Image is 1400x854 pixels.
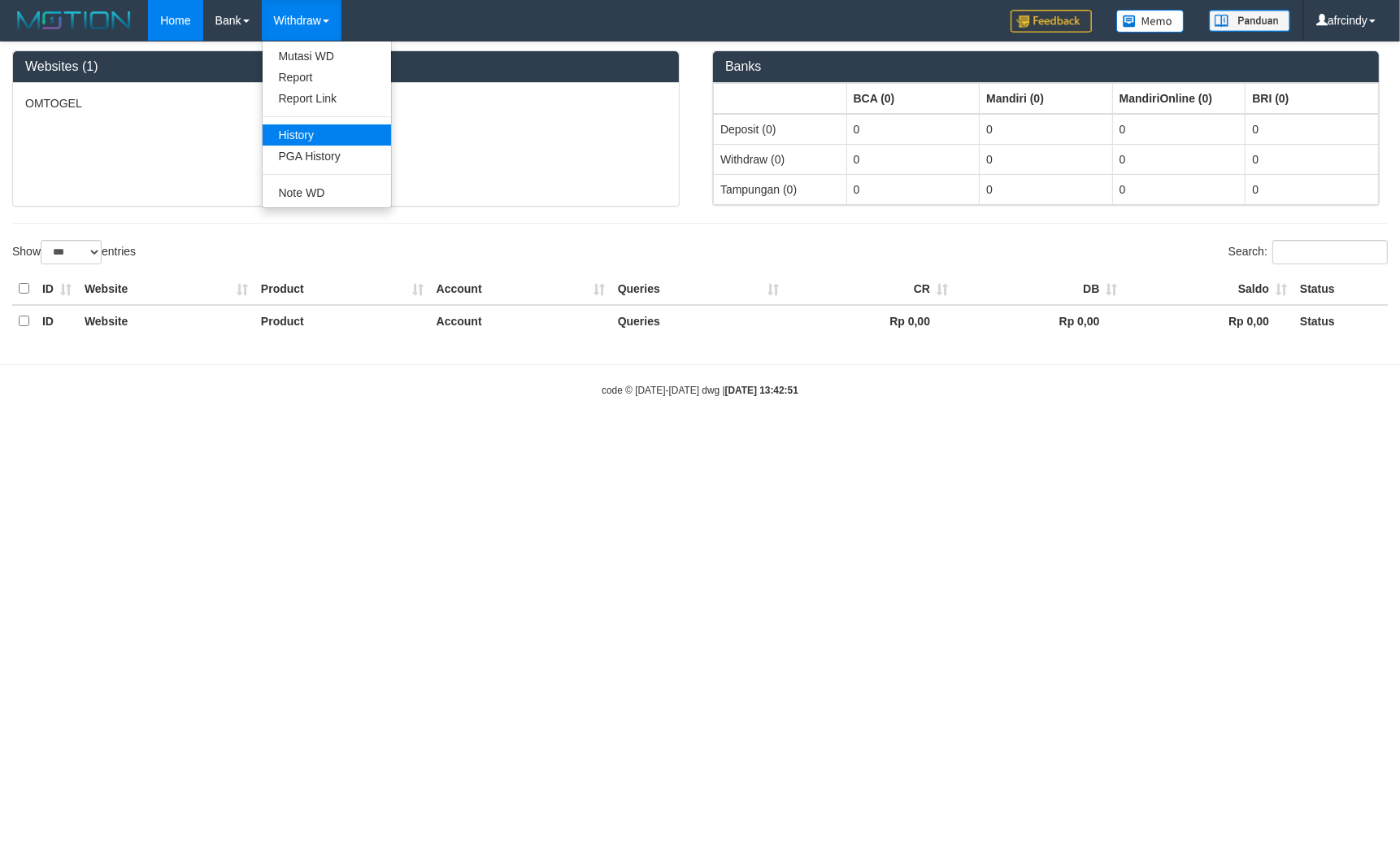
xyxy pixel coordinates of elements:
[1112,144,1246,174] td: 0
[714,174,847,204] td: Tampungan (0)
[714,114,847,145] td: Deposit (0)
[1116,10,1185,33] img: Button%20Memo.svg
[846,144,980,174] td: 0
[263,146,391,167] a: PGA History
[1246,83,1379,114] th: Group: activate to sort column ascending
[980,174,1113,204] td: 0
[430,273,611,305] th: Account
[1112,114,1246,145] td: 0
[78,305,254,337] th: Website
[263,67,391,88] a: Report
[430,305,611,337] th: Account
[725,59,1367,74] h3: Banks
[714,144,847,174] td: Withdraw (0)
[1011,10,1092,33] img: Feedback.jpg
[1112,83,1246,114] th: Group: activate to sort column ascending
[980,83,1113,114] th: Group: activate to sort column ascending
[254,273,430,305] th: Product
[1293,273,1388,305] th: Status
[41,240,102,264] select: Showentries
[1246,114,1379,145] td: 0
[12,8,136,33] img: MOTION_logo.png
[1124,305,1293,337] th: Rp 0,00
[36,305,78,337] th: ID
[846,174,980,204] td: 0
[611,273,785,305] th: Queries
[611,305,785,337] th: Queries
[1246,144,1379,174] td: 0
[785,273,954,305] th: CR
[25,95,667,111] p: OMTOGEL
[846,83,980,114] th: Group: activate to sort column ascending
[1124,273,1293,305] th: Saldo
[1293,305,1388,337] th: Status
[954,273,1124,305] th: DB
[78,273,254,305] th: Website
[254,305,430,337] th: Product
[263,182,391,203] a: Note WD
[846,114,980,145] td: 0
[1246,174,1379,204] td: 0
[725,385,798,396] strong: [DATE] 13:42:51
[1272,240,1388,264] input: Search:
[785,305,954,337] th: Rp 0,00
[25,59,667,74] h3: Websites (1)
[263,88,391,109] a: Report Link
[980,114,1113,145] td: 0
[954,305,1124,337] th: Rp 0,00
[1209,10,1290,32] img: panduan.png
[263,46,391,67] a: Mutasi WD
[714,83,847,114] th: Group: activate to sort column ascending
[12,240,136,264] label: Show entries
[602,385,798,396] small: code © [DATE]-[DATE] dwg |
[36,273,78,305] th: ID
[1112,174,1246,204] td: 0
[980,144,1113,174] td: 0
[1228,240,1388,264] label: Search:
[263,124,391,146] a: History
